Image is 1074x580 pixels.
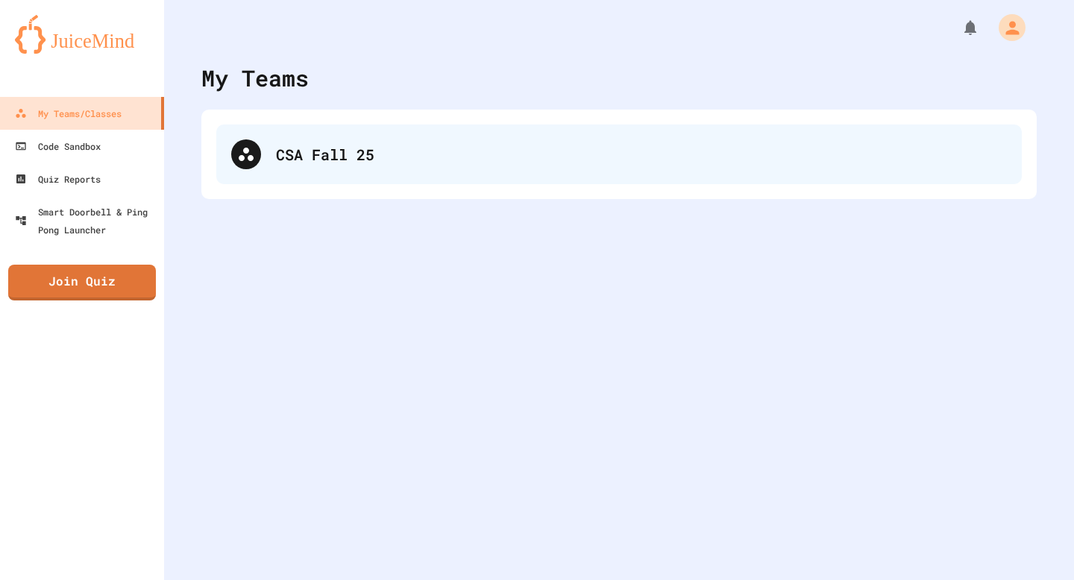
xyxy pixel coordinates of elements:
[15,137,101,155] div: Code Sandbox
[216,124,1022,184] div: CSA Fall 25
[15,170,101,188] div: Quiz Reports
[15,203,158,239] div: Smart Doorbell & Ping Pong Launcher
[15,15,149,54] img: logo-orange.svg
[201,61,309,95] div: My Teams
[15,104,122,122] div: My Teams/Classes
[8,265,156,300] a: Join Quiz
[983,10,1029,45] div: My Account
[934,15,983,40] div: My Notifications
[276,143,1007,166] div: CSA Fall 25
